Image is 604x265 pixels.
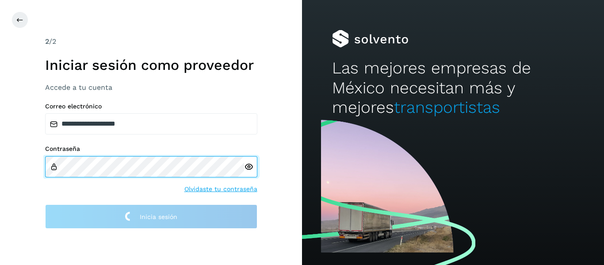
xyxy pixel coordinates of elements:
[184,184,257,194] a: Olvidaste tu contraseña
[45,83,257,92] h3: Accede a tu cuenta
[140,214,177,220] span: Inicia sesión
[45,103,257,110] label: Correo electrónico
[45,36,257,47] div: /2
[332,58,573,117] h2: Las mejores empresas de México necesitan más y mejores
[45,37,49,46] span: 2
[45,57,257,73] h1: Iniciar sesión como proveedor
[394,98,500,117] span: transportistas
[45,204,257,229] button: Inicia sesión
[45,145,257,153] label: Contraseña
